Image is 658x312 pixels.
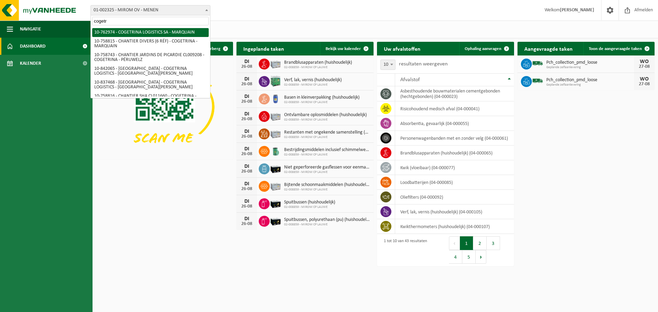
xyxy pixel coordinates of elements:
[92,28,209,37] li: 10-762974 - COGETRINA LOGISTICS SA - MARQUAIN
[240,204,254,209] div: 26-08
[395,86,514,101] td: asbesthoudende bouwmaterialen cementgebonden (hechtgebonden) (04-000023)
[284,165,370,170] span: Niet geperforeerde gasflessen voor eenmalig gebruik (huishoudelijk)
[487,236,500,250] button: 3
[400,77,420,83] span: Afvalstof
[270,127,281,139] img: PB-LB-0680-HPE-GY-11
[92,51,209,64] li: 10-758743 - CHANTIER JARDINS DE PICARDIE CL009208 - COGETRINA - PÉRUWELZ
[20,55,41,72] span: Kalender
[240,99,254,104] div: 26-08
[560,8,594,13] strong: [PERSON_NAME]
[395,175,514,190] td: loodbatterijen (04-000085)
[270,145,281,157] img: PB-OT-0200-MET-00-02
[284,112,367,118] span: Ontvlambare oplosmiddelen (huishoudelijk)
[395,131,514,146] td: personenwagenbanden met en zonder velg (04-000061)
[637,59,651,64] div: WO
[465,47,501,51] span: Ophaling aanvragen
[395,204,514,219] td: verf, lak, vernis (huishoudelijk) (04-000105)
[270,58,281,69] img: PB-LB-0680-HPE-GY-11
[92,92,209,105] li: 10-758816 - CHANTIER SHA CL011660 - COGETRINA - MOUSCRON
[637,76,651,82] div: WO
[284,170,370,174] span: 02-008859 - MIROM CP LAUWE
[240,64,254,69] div: 26-08
[240,94,254,99] div: DI
[532,75,544,87] img: BL-SO-LV
[284,223,370,227] span: 02-008859 - MIROM CP LAUWE
[381,60,395,70] span: 10
[284,217,370,223] span: Spuitbussen, polyurethaan (pu) (huishoudelijk)
[270,180,281,191] img: PB-LB-0680-HPE-GY-11
[270,162,281,174] img: PB-LB-0680-HPE-BK-11
[546,60,634,65] span: Pch_collection_pmd_loose
[546,83,634,87] span: Geplande zelfaanlevering
[284,60,352,65] span: Brandblusapparaten (huishoudelijk)
[284,65,352,70] span: 02-008859 - MIROM CP LAUWE
[284,83,342,87] span: 02-008859 - MIROM CP LAUWE
[240,199,254,204] div: DI
[546,77,634,83] span: Pch_collection_pmd_loose
[284,135,370,139] span: 02-008859 - MIROM CP LAUWE
[270,92,281,104] img: PB-OT-0120-HPE-00-02
[270,75,281,87] img: PB-HB-1400-HPE-GN-11
[284,100,360,104] span: 02-008859 - MIROM CP LAUWE
[395,219,514,234] td: kwikthermometers (huishoudelijk) (04-000107)
[284,188,370,192] span: 02-008859 - MIROM CP LAUWE
[91,5,210,15] span: 01-002325 - MIROM OV - MENEN
[546,65,634,70] span: Geplande zelfaanlevering
[236,42,291,55] h2: Ingeplande taken
[240,216,254,222] div: DI
[395,160,514,175] td: kwik (vloeibaar) (04-000077)
[200,42,232,55] button: Verberg
[449,250,462,264] button: 4
[240,111,254,117] div: DI
[462,250,476,264] button: 5
[240,169,254,174] div: 26-08
[240,82,254,87] div: 26-08
[517,42,580,55] h2: Aangevraagde taken
[395,101,514,116] td: risicohoudend medisch afval (04-000041)
[380,60,395,70] span: 10
[583,42,654,55] a: Toon de aangevraagde taken
[284,147,370,153] span: Bestrijdingsmiddelen inclusief schimmelwerende beschermingsmiddelen (huishoudeli...
[240,146,254,152] div: DI
[284,182,370,188] span: Bijtende schoonmaakmiddelen (huishoudelijk)
[380,236,427,264] div: 1 tot 10 van 43 resultaten
[473,236,487,250] button: 2
[395,190,514,204] td: oliefilters (04-000092)
[637,82,651,87] div: 27-08
[240,222,254,226] div: 26-08
[320,42,373,55] a: Bekijk uw kalender
[449,236,460,250] button: Previous
[240,129,254,134] div: DI
[20,21,41,38] span: Navigatie
[240,76,254,82] div: DI
[284,118,367,122] span: 02-008859 - MIROM CP LAUWE
[284,77,342,83] span: Verf, lak, vernis (huishoudelijk)
[460,236,473,250] button: 1
[240,117,254,122] div: 26-08
[240,59,254,64] div: DI
[532,58,544,69] img: BL-SO-LV
[637,64,651,69] div: 27-08
[270,215,281,226] img: PB-LB-0680-HPE-BK-11
[205,47,220,51] span: Verberg
[476,250,486,264] button: Next
[20,38,46,55] span: Dashboard
[395,116,514,131] td: absorbentia, gevaarlijk (04-000055)
[240,152,254,157] div: 26-08
[284,95,360,100] span: Basen in kleinverpakking (huishoudelijk)
[92,64,209,78] li: 10-842065 - [GEOGRAPHIC_DATA] - COGETRINA LOGISTICS - [GEOGRAPHIC_DATA][PERSON_NAME]
[96,55,233,158] img: Download de VHEPlus App
[90,5,210,15] span: 01-002325 - MIROM OV - MENEN
[284,153,370,157] span: 02-008859 - MIROM CP LAUWE
[240,164,254,169] div: DI
[240,187,254,191] div: 26-08
[284,200,335,205] span: Spuitbussen (huishoudelijk)
[240,181,254,187] div: DI
[284,130,370,135] span: Restanten met ongekende samenstelling (huishoudelijk)
[589,47,642,51] span: Toon de aangevraagde taken
[270,197,281,209] img: PB-LB-0680-HPE-BK-11
[240,134,254,139] div: 26-08
[284,205,335,209] span: 02-008859 - MIROM CP LAUWE
[399,61,448,67] label: resultaten weergeven
[92,37,209,51] li: 10-758815 - CHANTIER DIVERS (6 RÉF) - COGETRINA - MARQUAIN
